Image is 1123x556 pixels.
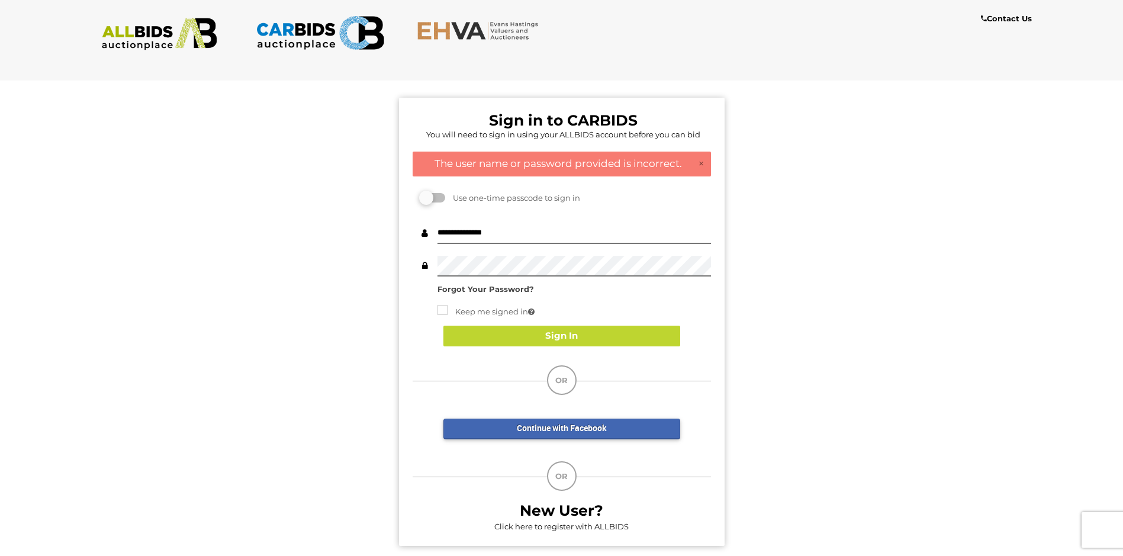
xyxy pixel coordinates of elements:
[437,305,535,319] label: Keep me signed in
[547,461,577,491] div: OR
[547,365,577,395] div: OR
[520,502,603,519] b: New User?
[494,522,629,531] a: Click here to register with ALLBIDS
[489,111,638,129] b: Sign in to CARBIDS
[443,419,680,439] a: Continue with Facebook
[981,14,1032,23] b: Contact Us
[437,284,534,294] a: Forgot Your Password?
[698,158,704,170] a: ×
[419,158,704,169] h4: The user name or password provided is incorrect.
[417,21,545,40] img: EHVA.com.au
[447,193,580,203] span: Use one-time passcode to sign in
[256,12,384,54] img: CARBIDS.com.au
[95,18,224,50] img: ALLBIDS.com.au
[416,130,711,139] h5: You will need to sign in using your ALLBIDS account before you can bid
[443,326,680,346] button: Sign In
[981,12,1035,25] a: Contact Us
